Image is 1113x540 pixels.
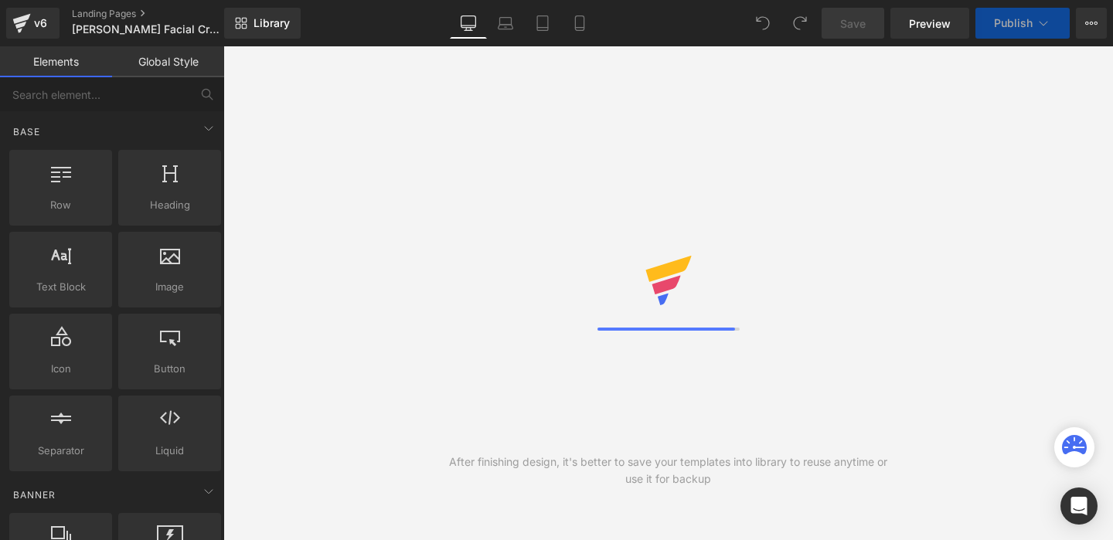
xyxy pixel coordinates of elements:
[72,8,250,20] a: Landing Pages
[747,8,778,39] button: Undo
[561,8,598,39] a: Mobile
[14,197,107,213] span: Row
[1060,487,1098,525] div: Open Intercom Messenger
[840,15,866,32] span: Save
[450,8,487,39] a: Desktop
[14,443,107,459] span: Separator
[123,361,216,377] span: Button
[975,8,1070,39] button: Publish
[31,13,50,33] div: v6
[890,8,969,39] a: Preview
[254,16,290,30] span: Library
[123,443,216,459] span: Liquid
[6,8,60,39] a: v6
[487,8,524,39] a: Laptop
[72,23,220,36] span: [PERSON_NAME] Facial Cream - Upsell x1
[446,453,891,487] div: After finishing design, it's better to save your templates into library to reuse anytime or use i...
[524,8,561,39] a: Tablet
[1076,8,1107,39] button: More
[994,17,1033,29] span: Publish
[785,8,815,39] button: Redo
[909,15,951,32] span: Preview
[12,124,42,139] span: Base
[123,279,216,295] span: Image
[123,197,216,213] span: Heading
[14,361,107,377] span: Icon
[14,279,107,295] span: Text Block
[112,46,224,77] a: Global Style
[224,8,301,39] a: New Library
[12,487,57,502] span: Banner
